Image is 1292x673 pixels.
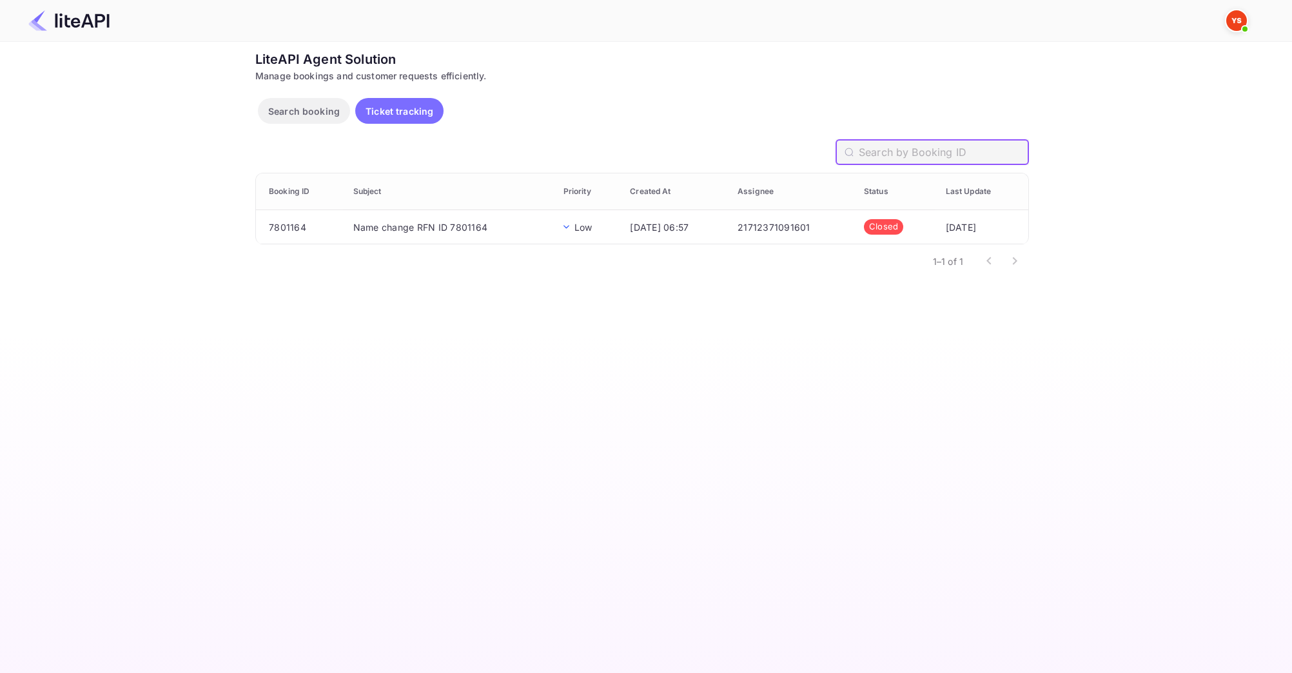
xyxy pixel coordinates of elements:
th: Status [854,173,935,210]
th: Created At [620,173,727,210]
img: Yandex Support [1226,10,1247,31]
td: Name change RFN ID 7801164 [343,210,553,244]
img: LiteAPI Logo [28,10,110,31]
div: Manage bookings and customer requests efficiently. [255,69,1029,83]
td: 21712371091601 [727,210,854,244]
td: [DATE] [935,210,1028,244]
p: Search booking [268,104,340,118]
p: Ticket tracking [366,104,433,118]
div: LiteAPI Agent Solution [255,50,1029,69]
p: Low [574,220,592,234]
th: Priority [553,173,620,210]
th: Assignee [727,173,854,210]
p: 1–1 of 1 [933,255,963,268]
th: Last Update [935,173,1028,210]
td: 7801164 [256,210,343,244]
span: Closed [864,220,904,233]
input: Search by Booking ID [859,139,1029,165]
td: [DATE] 06:57 [620,210,727,244]
th: Subject [343,173,553,210]
th: Booking ID [256,173,343,210]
